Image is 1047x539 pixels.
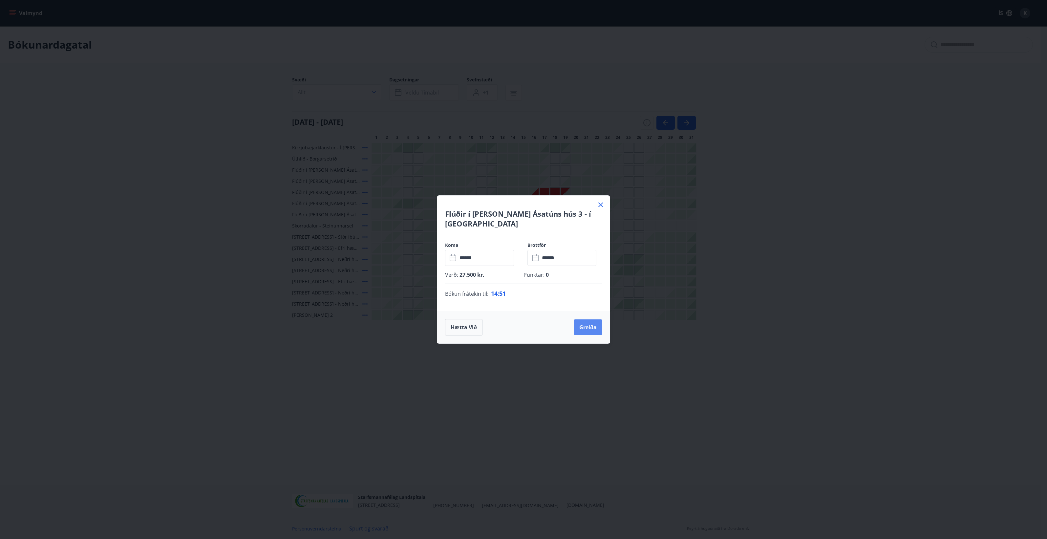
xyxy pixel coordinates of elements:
[445,242,520,248] label: Koma
[445,290,488,298] span: Bókun frátekin til :
[445,319,482,335] button: Hætta við
[545,271,549,278] span: 0
[491,290,499,297] span: 14 :
[458,271,484,278] span: 27.500 kr.
[527,242,602,248] label: Brottför
[499,290,506,297] span: 51
[523,271,602,278] p: Punktar :
[445,271,523,278] p: Verð :
[445,209,602,228] h4: Flúðir í [PERSON_NAME] Ásatúns hús 3 - í [GEOGRAPHIC_DATA]
[574,319,602,335] button: Greiða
